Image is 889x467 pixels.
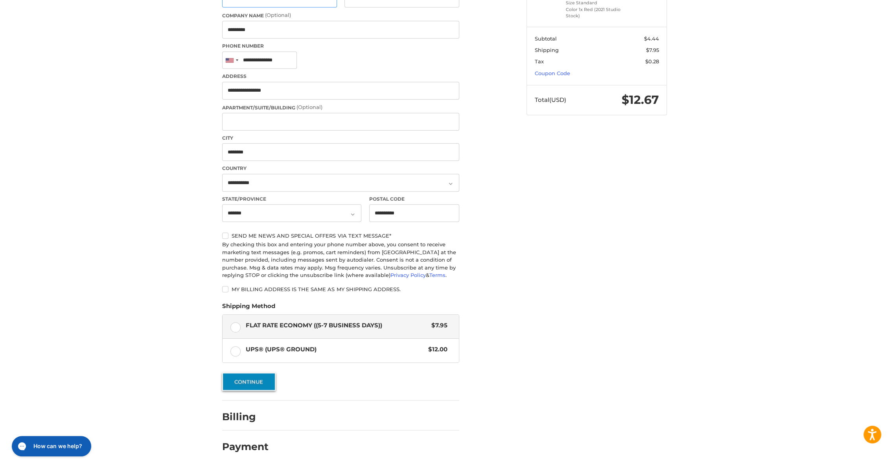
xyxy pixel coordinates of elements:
a: Privacy Policy [390,272,426,278]
label: Apartment/Suite/Building [222,103,459,111]
li: Color 1x Red (2021 Studio Stock) [566,6,626,19]
button: Continue [222,373,276,391]
span: Tax [535,58,544,65]
span: $4.44 [644,35,659,42]
span: $0.28 [645,58,659,65]
label: Company Name [222,11,459,19]
label: City [222,135,459,142]
small: (Optional) [265,12,291,18]
h2: Billing [222,411,268,423]
label: State/Province [222,196,361,203]
h2: Payment [222,441,269,453]
span: Shipping [535,47,559,53]
span: Subtotal [535,35,557,42]
a: Coupon Code [535,70,570,76]
label: Send me news and special offers via text message* [222,233,459,239]
span: UPS® (UPS® Ground) [246,345,425,354]
span: $12.00 [424,345,447,354]
label: Phone Number [222,42,459,50]
a: Terms [429,272,445,278]
div: United States: +1 [223,52,241,69]
small: (Optional) [296,104,322,110]
div: By checking this box and entering your phone number above, you consent to receive marketing text ... [222,241,459,279]
label: My billing address is the same as my shipping address. [222,286,459,292]
label: Country [222,165,459,172]
span: Flat Rate Economy ((5-7 Business Days)) [246,321,428,330]
iframe: Gorgias live chat messenger [8,433,94,459]
span: $12.67 [622,92,659,107]
legend: Shipping Method [222,302,275,314]
span: Total (USD) [535,96,566,103]
span: $7.95 [646,47,659,53]
span: $7.95 [427,321,447,330]
label: Address [222,73,459,80]
label: Postal Code [369,196,460,203]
